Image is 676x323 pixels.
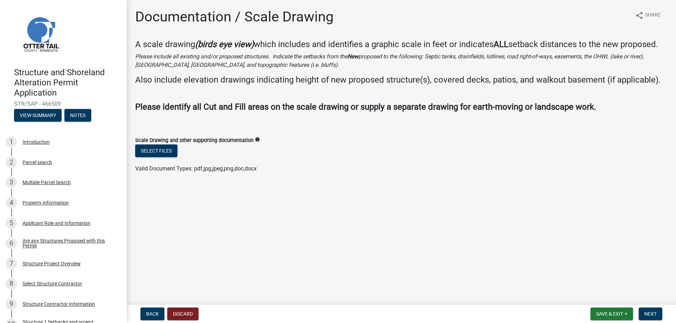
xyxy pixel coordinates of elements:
div: 9 [6,298,17,310]
div: 8 [6,278,17,289]
span: Back [146,311,159,317]
h4: Structure and Shoreland Alteration Permit Application [14,67,121,98]
div: 6 [6,238,17,249]
div: Structure Contractor Information [23,302,95,306]
div: 3 [6,177,17,188]
button: Discard [167,308,199,320]
i: Please include all existing and/or proposed structures. Indicate the setbacks from the proposed t... [135,53,644,68]
div: Select Structure Contractor [23,281,82,286]
h4: A scale drawing which includes and identifies a graphic scale in feet or indicates setback distan... [135,39,668,50]
div: 2 [6,157,17,168]
span: Save & Exit [596,311,623,317]
button: Save & Exit [590,308,633,320]
div: 1 [6,136,17,148]
div: Multiple Parcel Search [23,180,71,185]
i: info [255,137,260,142]
strong: New [348,53,358,60]
strong: (birds eye view) [195,39,254,49]
span: STR/SAP - 466509 [14,101,113,107]
span: Valid Document Types: pdf,jpg,jpeg,png,doc,docx [135,165,257,172]
h1: Documentation / Scale Drawing [135,8,333,25]
button: Next [639,308,662,320]
strong: ALL [494,39,508,49]
span: Next [644,311,657,317]
div: Property Information [23,200,69,205]
span: Share [645,11,661,20]
button: Back [140,308,164,320]
i: share [635,11,644,20]
div: Parcel search [23,160,52,165]
wm-modal-confirm: Notes [64,113,91,119]
img: Otter Tail County, Minnesota [14,7,67,60]
button: shareShare [630,8,666,22]
button: Select files [135,144,177,157]
div: 4 [6,197,17,208]
h4: Also include elevation drawings indicating height of new proposed structure(s), covered decks, pa... [135,75,668,85]
button: Notes [64,109,91,122]
div: 5 [6,218,17,229]
wm-modal-confirm: Summary [14,113,62,119]
label: Scale Drawing and other supporting documentation [135,138,254,143]
div: 7 [6,258,17,269]
div: Structure Project Overview [23,261,81,266]
div: Introduction [23,140,50,144]
strong: Please identify all Cut and Fill areas on the scale drawing or supply a separate drawing for eart... [135,102,596,112]
div: Applicant Role and Information [23,221,90,226]
div: Are any Structures Proposed with this Permit [23,238,115,248]
button: View Summary [14,109,62,122]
